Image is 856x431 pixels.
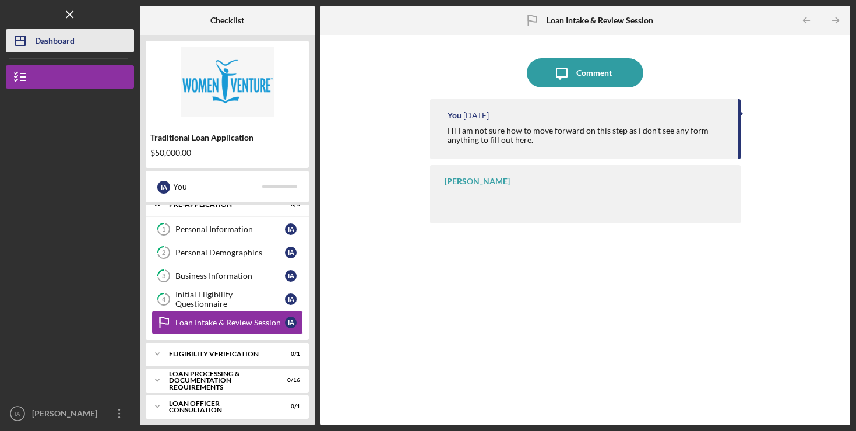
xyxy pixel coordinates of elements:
[162,249,165,257] tspan: 2
[210,16,244,25] b: Checklist
[6,29,134,52] button: Dashboard
[35,29,75,55] div: Dashboard
[175,290,285,309] div: Initial Eligibility Questionnaire
[285,317,297,328] div: I A
[175,271,285,281] div: Business Information
[463,111,489,120] time: 2025-10-13 16:37
[285,223,297,235] div: I A
[285,293,297,305] div: I A
[279,377,300,384] div: 0 / 16
[146,47,309,117] img: Product logo
[152,288,303,311] a: 4Initial Eligibility QuestionnaireIA
[157,181,170,194] div: I A
[169,351,271,358] div: Eligibility Verification
[285,247,297,258] div: I A
[162,226,165,233] tspan: 1
[576,58,612,87] div: Comment
[175,248,285,257] div: Personal Demographics
[150,148,304,157] div: $50,000.00
[162,272,165,280] tspan: 3
[173,177,262,197] div: You
[527,58,643,87] button: Comment
[150,133,304,142] div: Traditional Loan Application
[175,225,285,234] div: Personal Information
[279,351,300,358] div: 0 / 1
[169,400,271,414] div: Loan Officer Consultation
[29,402,105,428] div: [PERSON_NAME]
[285,270,297,282] div: I A
[162,296,166,303] tspan: 4
[152,311,303,334] a: Loan Intake & Review SessionIA
[445,177,510,186] div: [PERSON_NAME]
[169,370,271,391] div: Loan Processing & Documentation Requirements
[6,402,134,425] button: IA[PERSON_NAME]
[152,241,303,264] a: 2Personal DemographicsIA
[152,264,303,288] a: 3Business InformationIA
[448,111,462,120] div: You
[279,403,300,410] div: 0 / 1
[175,318,285,327] div: Loan Intake & Review Session
[152,218,303,241] a: 1Personal InformationIA
[448,126,726,145] div: Hi I am not sure how to move forward on this step as i don't see any form anything to fill out here.
[547,16,653,25] b: Loan Intake & Review Session
[15,411,20,417] text: IA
